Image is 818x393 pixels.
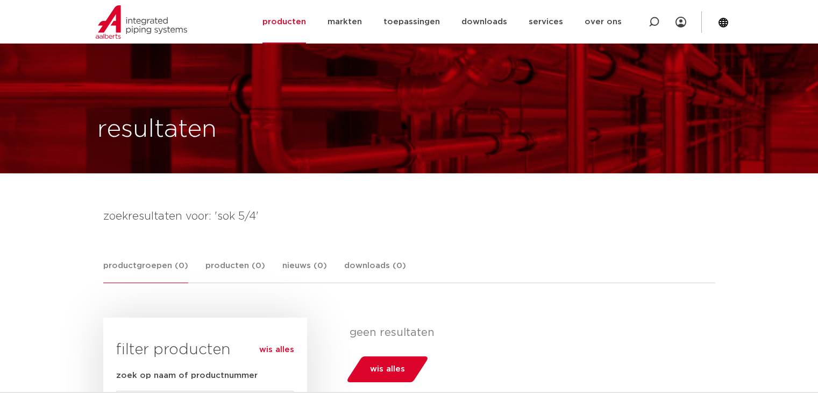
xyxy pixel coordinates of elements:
a: nieuws (0) [282,259,327,283]
p: geen resultaten [350,326,707,339]
h1: resultaten [97,113,217,147]
a: wis alles [259,343,294,356]
a: productgroepen (0) [103,259,188,283]
h3: filter producten [116,339,294,361]
span: wis alles [370,361,405,378]
a: downloads (0) [344,259,406,283]
label: zoek op naam of productnummer [116,369,258,382]
a: producten (0) [205,259,265,283]
h4: zoekresultaten voor: 'sok 5/4' [103,208,715,225]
